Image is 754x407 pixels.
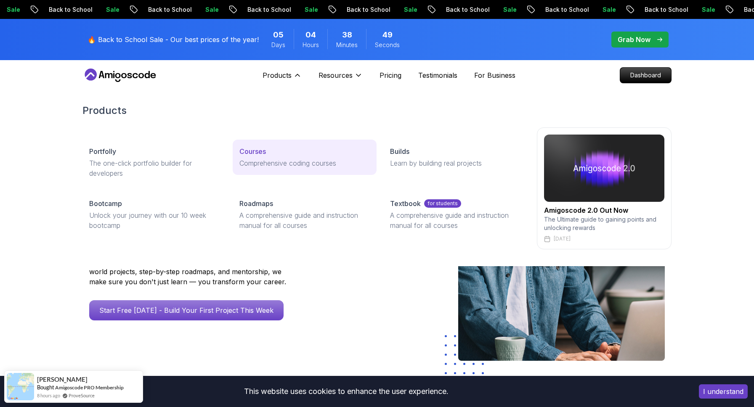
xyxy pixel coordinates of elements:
[383,140,527,175] a: BuildsLearn by building real projects
[297,5,324,14] p: Sale
[6,382,686,401] div: This website uses cookies to enhance the user experience.
[240,5,297,14] p: Back to School
[390,210,520,230] p: A comprehensive guide and instruction manual for all courses
[380,70,401,80] a: Pricing
[7,373,34,400] img: provesource social proof notification image
[340,5,397,14] p: Back to School
[82,104,672,117] h2: Products
[82,192,226,237] a: BootcampUnlock your journey with our 10 week bootcamp
[55,384,124,391] a: Amigoscode PRO Membership
[538,5,595,14] p: Back to School
[439,5,496,14] p: Back to School
[69,392,95,399] a: ProveSource
[418,70,457,80] a: Testimonials
[233,192,376,237] a: RoadmapsA comprehensive guide and instruction manual for all courses
[496,5,523,14] p: Sale
[89,158,219,178] p: The one-click portfolio builder for developers
[537,127,672,249] a: amigoscode 2.0Amigoscode 2.0 Out NowThe Ultimate guide to gaining points and unlocking rewards[DATE]
[382,29,393,41] span: 49 Seconds
[239,210,369,230] p: A comprehensive guide and instruction manual for all courses
[554,235,571,242] p: [DATE]
[390,146,409,156] p: Builds
[620,68,671,83] p: Dashboard
[263,70,292,80] p: Products
[618,34,650,45] p: Grab Now
[305,29,316,41] span: 4 Hours
[375,41,400,49] span: Seconds
[544,215,664,232] p: The Ultimate guide to gaining points and unlocking rewards
[89,146,116,156] p: Portfolly
[336,41,358,49] span: Minutes
[319,70,353,80] p: Resources
[37,392,60,399] span: 8 hours ago
[88,34,259,45] p: 🔥 Back to School Sale - Our best prices of the year!
[424,199,461,208] p: for students
[89,300,284,320] a: Start Free [DATE] - Build Your First Project This Week
[273,29,284,41] span: 5 Days
[239,146,266,156] p: Courses
[303,41,319,49] span: Hours
[42,5,99,14] p: Back to School
[99,5,126,14] p: Sale
[239,158,369,168] p: Comprehensive coding courses
[37,384,54,391] span: Bought
[695,5,722,14] p: Sale
[595,5,622,14] p: Sale
[82,140,226,185] a: PortfollyThe one-click portfolio builder for developers
[233,140,376,175] a: CoursesComprehensive coding courses
[474,70,515,80] a: For Business
[544,205,664,215] h2: Amigoscode 2.0 Out Now
[699,384,748,399] button: Accept cookies
[271,41,285,49] span: Days
[141,5,198,14] p: Back to School
[342,29,352,41] span: 38 Minutes
[89,246,291,287] p: Amigoscode has helped thousands of developers land roles at Amazon, Starling Bank, Mercado Livre,...
[198,5,225,14] p: Sale
[263,70,302,87] button: Products
[37,376,88,383] span: [PERSON_NAME]
[620,67,672,83] a: Dashboard
[637,5,695,14] p: Back to School
[390,158,520,168] p: Learn by building real projects
[383,192,527,237] a: Textbookfor studentsA comprehensive guide and instruction manual for all courses
[397,5,424,14] p: Sale
[319,70,363,87] button: Resources
[89,198,122,209] p: Bootcamp
[544,135,664,202] img: amigoscode 2.0
[390,198,421,209] p: Textbook
[239,198,273,209] p: Roadmaps
[89,210,219,230] p: Unlock your journey with our 10 week bootcamp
